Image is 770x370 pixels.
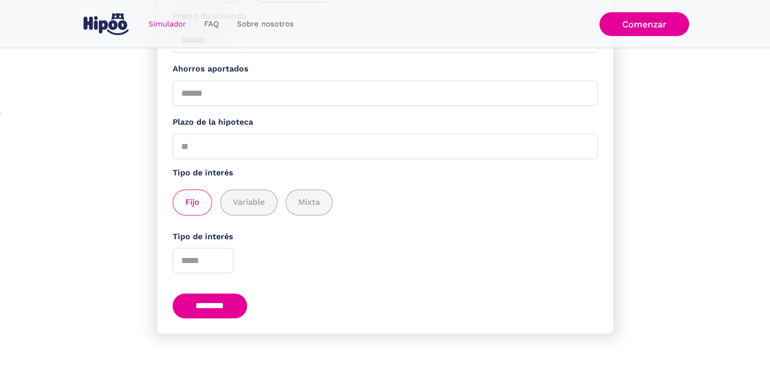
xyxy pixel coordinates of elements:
label: Tipo de interés [173,167,598,179]
a: FAQ [195,14,228,34]
a: Sobre nosotros [228,14,303,34]
div: add_description_here [173,190,598,215]
a: Comenzar [599,12,689,36]
label: Ahorros aportados [173,63,598,76]
label: Tipo de interés [173,231,598,243]
span: Mixta [298,196,320,209]
a: Simulador [139,14,195,34]
span: Fijo [185,196,199,209]
a: home [82,9,131,39]
label: Plazo de la hipoteca [173,116,598,129]
span: Variable [233,196,265,209]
